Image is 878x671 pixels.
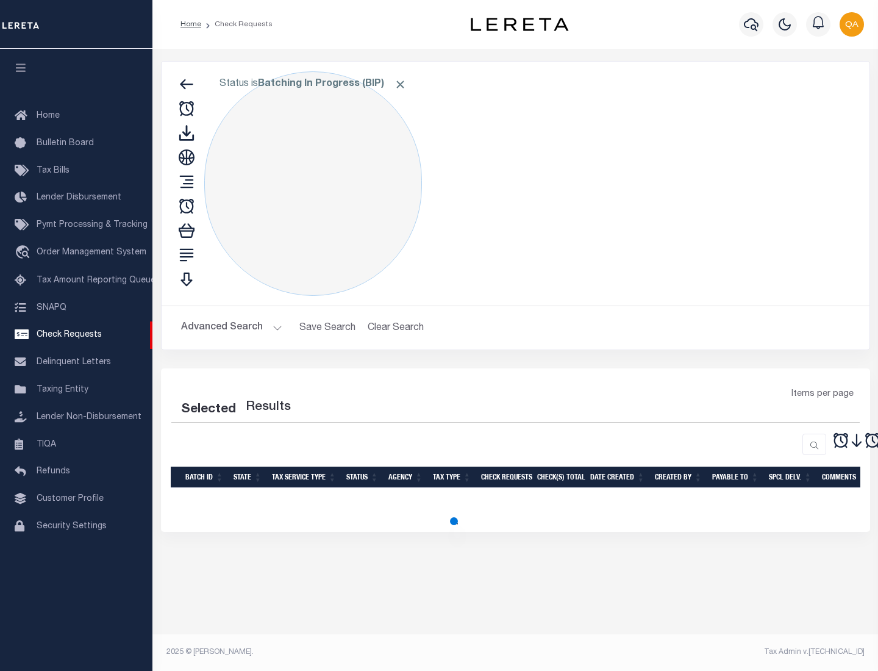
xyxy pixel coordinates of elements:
[37,495,104,503] span: Customer Profile
[37,248,146,257] span: Order Management System
[37,193,121,202] span: Lender Disbursement
[37,331,102,339] span: Check Requests
[532,467,585,488] th: Check(s) Total
[267,467,341,488] th: Tax Service Type
[157,647,516,658] div: 2025 © [PERSON_NAME].
[707,467,764,488] th: Payable To
[180,467,229,488] th: Batch Id
[476,467,532,488] th: Check Requests
[764,467,817,488] th: Spcl Delv.
[341,467,384,488] th: Status
[181,316,282,340] button: Advanced Search
[37,167,70,175] span: Tax Bills
[37,221,148,229] span: Pymt Processing & Tracking
[37,358,111,367] span: Delinquent Letters
[585,467,650,488] th: Date Created
[37,386,88,394] span: Taxing Entity
[246,398,291,417] label: Results
[384,467,428,488] th: Agency
[229,467,267,488] th: State
[791,388,854,401] span: Items per page
[37,522,107,531] span: Security Settings
[428,467,476,488] th: Tax Type
[471,18,568,31] img: logo-dark.svg
[292,316,363,340] button: Save Search
[204,71,422,296] div: Click to Edit
[37,139,94,148] span: Bulletin Board
[817,467,872,488] th: Comments
[524,647,865,658] div: Tax Admin v.[TECHNICAL_ID]
[840,12,864,37] img: svg+xml;base64,PHN2ZyB4bWxucz0iaHR0cDovL3d3dy53My5vcmcvMjAwMC9zdmciIHBvaW50ZXItZXZlbnRzPSJub25lIi...
[258,79,407,89] b: Batching In Progress (BIP)
[37,440,56,448] span: TIQA
[15,245,34,261] i: travel_explore
[37,303,66,312] span: SNAPQ
[363,316,429,340] button: Clear Search
[180,21,201,28] a: Home
[181,400,236,420] div: Selected
[650,467,707,488] th: Created By
[37,413,141,422] span: Lender Non-Disbursement
[37,276,155,285] span: Tax Amount Reporting Queue
[201,19,273,30] li: Check Requests
[37,112,60,120] span: Home
[37,467,70,476] span: Refunds
[394,78,407,91] span: Click to Remove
